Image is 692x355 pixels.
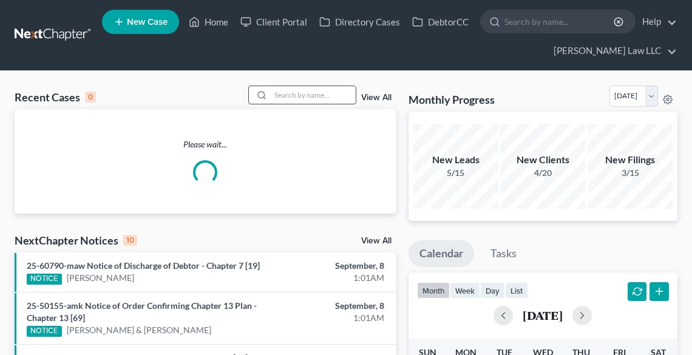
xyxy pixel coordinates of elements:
button: week [450,282,480,299]
a: View All [361,237,392,245]
button: day [480,282,505,299]
div: New Filings [588,153,673,167]
div: 10 [123,235,137,246]
div: NextChapter Notices [15,233,137,248]
button: month [417,282,450,299]
div: Recent Cases [15,90,96,104]
a: Client Portal [234,11,313,33]
a: [PERSON_NAME] Law LLC [548,40,677,62]
div: NOTICE [27,326,62,337]
a: View All [361,93,392,102]
span: New Case [127,18,168,27]
a: DebtorCC [406,11,475,33]
input: Search by name... [504,10,616,33]
a: 25-50155-amk Notice of Order Confirming Chapter 13 Plan - Chapter 13 [69] [27,300,257,323]
a: Directory Cases [313,11,406,33]
a: Tasks [480,240,527,267]
p: Please wait... [15,138,396,150]
a: 25-60790-maw Notice of Discharge of Debtor - Chapter 7 [19] [27,260,260,271]
div: 3/15 [588,167,673,179]
div: September, 8 [273,260,384,272]
a: [PERSON_NAME] & [PERSON_NAME] [67,324,211,336]
input: Search by name... [271,86,356,104]
a: Calendar [409,240,474,267]
div: September, 8 [273,300,384,312]
a: [PERSON_NAME] [67,272,134,284]
div: 4/20 [500,167,585,179]
div: New Leads [413,153,498,167]
div: 1:01AM [273,312,384,324]
a: Home [183,11,234,33]
button: list [505,282,528,299]
div: 5/15 [413,167,498,179]
div: 1:01AM [273,272,384,284]
div: New Clients [500,153,585,167]
div: NOTICE [27,274,62,285]
h3: Monthly Progress [409,92,495,107]
div: 0 [85,92,96,103]
h2: [DATE] [523,309,563,322]
a: Help [636,11,677,33]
